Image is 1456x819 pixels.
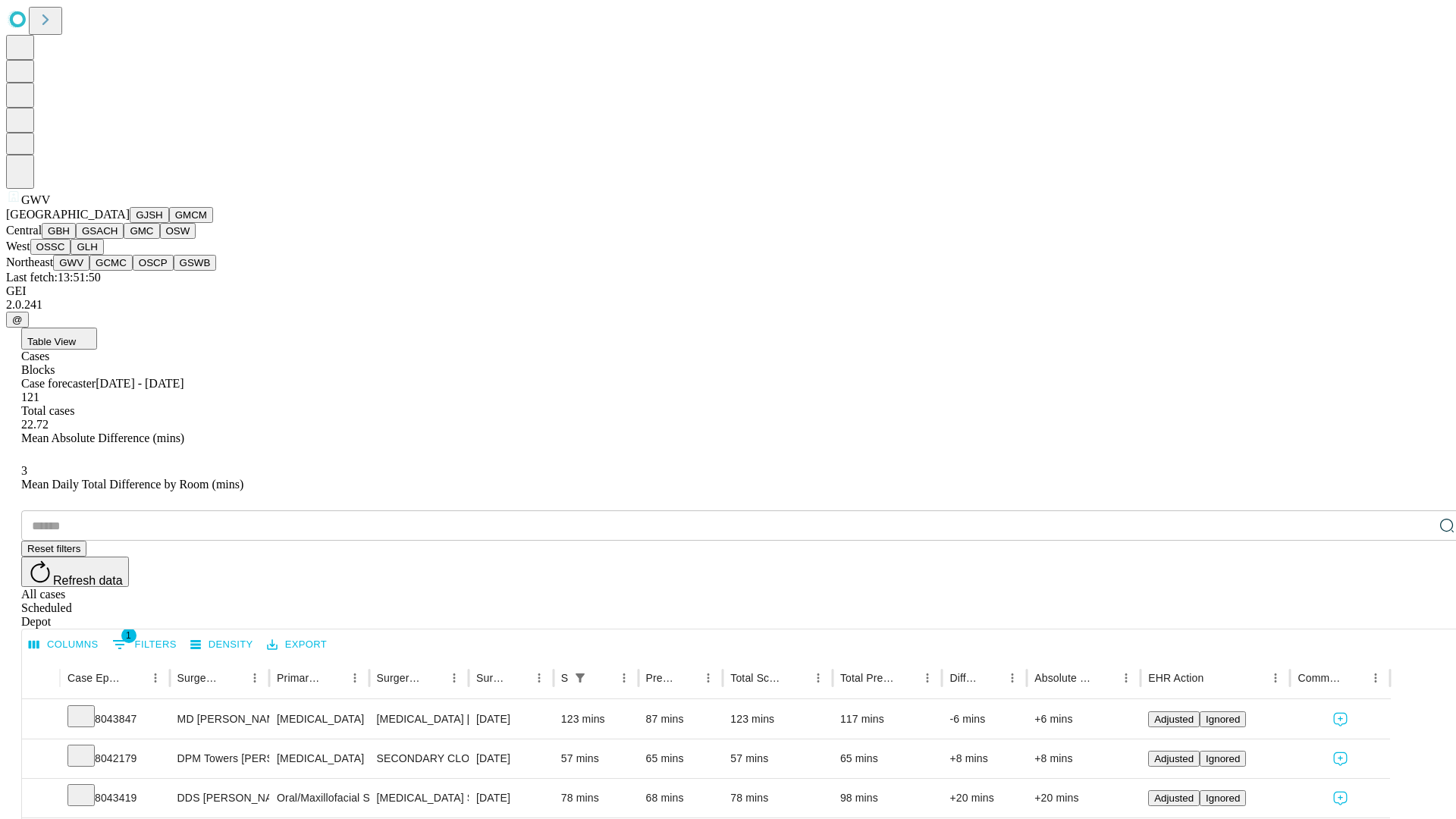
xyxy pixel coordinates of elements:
[1365,667,1386,689] button: Menu
[344,667,366,689] button: Menu
[21,391,39,403] span: 121
[1002,667,1023,689] button: Menu
[1148,751,1200,767] button: Adjusted
[422,667,444,689] button: Sort
[1206,753,1240,764] span: Ignored
[160,223,196,239] button: OSW
[476,672,506,684] div: Surgery Date
[12,314,23,325] span: @
[1148,711,1200,727] button: Adjusted
[53,255,89,271] button: GWV
[570,667,591,689] button: Show filters
[896,667,917,689] button: Sort
[53,574,123,587] span: Refresh data
[25,633,102,657] button: Select columns
[613,667,635,689] button: Menu
[244,667,265,689] button: Menu
[949,672,979,684] div: Difference
[6,224,42,237] span: Central
[646,779,716,817] div: 68 mins
[133,255,174,271] button: OSCP
[121,628,136,643] span: 1
[808,667,829,689] button: Menu
[1034,700,1133,739] div: +6 mins
[1298,672,1341,684] div: Comments
[840,739,935,778] div: 65 mins
[840,672,895,684] div: Total Predicted Duration
[21,464,27,477] span: 3
[174,255,217,271] button: GSWB
[130,207,169,223] button: GJSH
[6,298,1450,312] div: 2.0.241
[1154,792,1194,804] span: Adjusted
[6,284,1450,298] div: GEI
[377,779,461,817] div: [MEDICAL_DATA] SKIN [MEDICAL_DATA] AND MUSCLE
[277,739,361,778] div: [MEDICAL_DATA]
[277,672,321,684] div: Primary Service
[263,633,331,657] button: Export
[6,271,101,284] span: Last fetch: 13:51:50
[67,739,162,778] div: 8042179
[949,739,1019,778] div: +8 mins
[277,700,361,739] div: [MEDICAL_DATA]
[786,667,808,689] button: Sort
[592,667,613,689] button: Sort
[1094,667,1116,689] button: Sort
[981,667,1002,689] button: Sort
[1344,667,1365,689] button: Sort
[177,672,221,684] div: Surgeon Name
[21,541,86,557] button: Reset filters
[676,667,698,689] button: Sort
[30,786,52,812] button: Expand
[730,700,825,739] div: 123 mins
[21,328,97,350] button: Table View
[646,700,716,739] div: 87 mins
[949,779,1019,817] div: +20 mins
[646,739,716,778] div: 65 mins
[177,700,262,739] div: MD [PERSON_NAME]
[169,207,213,223] button: GMCM
[6,240,30,253] span: West
[1034,779,1133,817] div: +20 mins
[1205,667,1226,689] button: Sort
[76,223,124,239] button: GSACH
[145,667,166,689] button: Menu
[529,667,550,689] button: Menu
[917,667,938,689] button: Menu
[30,746,52,773] button: Expand
[6,208,130,221] span: [GEOGRAPHIC_DATA]
[67,779,162,817] div: 8043419
[646,672,676,684] div: Predicted In Room Duration
[840,779,935,817] div: 98 mins
[949,700,1019,739] div: -6 mins
[1206,792,1240,804] span: Ignored
[561,739,631,778] div: 57 mins
[277,779,361,817] div: Oral/Maxillofacial Surgery
[21,193,50,206] span: GWV
[476,700,546,739] div: [DATE]
[223,667,244,689] button: Sort
[840,700,935,739] div: 117 mins
[1200,751,1246,767] button: Ignored
[377,700,461,739] div: [MEDICAL_DATA] [MEDICAL_DATA] [MEDICAL_DATA] ARM [MEDICAL_DATA]
[1116,667,1137,689] button: Menu
[1034,672,1093,684] div: Absolute Difference
[1154,753,1194,764] span: Adjusted
[67,672,122,684] div: Case Epic Id
[27,543,80,554] span: Reset filters
[71,239,103,255] button: GLH
[476,779,546,817] div: [DATE]
[698,667,719,689] button: Menu
[444,667,465,689] button: Menu
[21,557,129,587] button: Refresh data
[177,779,262,817] div: DDS [PERSON_NAME] [PERSON_NAME] Dds
[30,239,71,255] button: OSSC
[124,223,159,239] button: GMC
[177,739,262,778] div: DPM Towers [PERSON_NAME] Dpm
[570,667,591,689] div: 1 active filter
[108,632,180,657] button: Show filters
[1148,790,1200,806] button: Adjusted
[96,377,184,390] span: [DATE] - [DATE]
[507,667,529,689] button: Sort
[377,672,421,684] div: Surgery Name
